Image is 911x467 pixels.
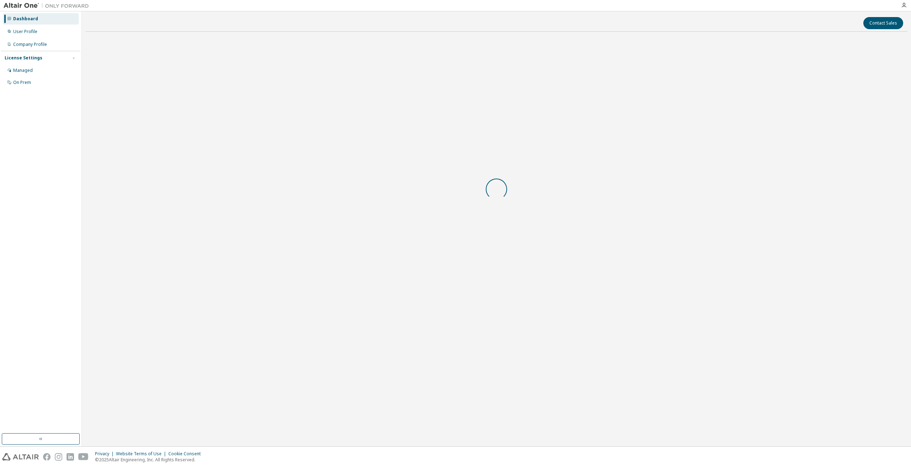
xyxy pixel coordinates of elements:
img: Altair One [4,2,93,9]
div: License Settings [5,55,42,61]
img: linkedin.svg [67,453,74,461]
img: facebook.svg [43,453,51,461]
div: Cookie Consent [168,451,205,457]
div: On Prem [13,80,31,85]
div: Privacy [95,451,116,457]
p: © 2025 Altair Engineering, Inc. All Rights Reserved. [95,457,205,463]
div: User Profile [13,29,37,35]
div: Website Terms of Use [116,451,168,457]
div: Dashboard [13,16,38,22]
div: Company Profile [13,42,47,47]
img: altair_logo.svg [2,453,39,461]
div: Managed [13,68,33,73]
img: youtube.svg [78,453,89,461]
button: Contact Sales [863,17,903,29]
img: instagram.svg [55,453,62,461]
